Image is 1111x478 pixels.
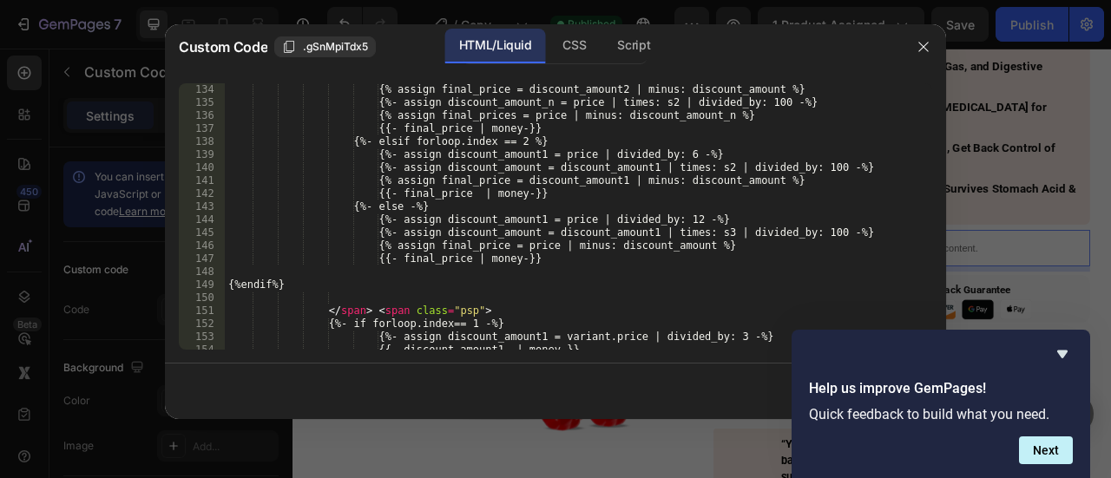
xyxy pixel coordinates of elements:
div: 143 [179,200,225,213]
div: 151 [179,304,225,318]
div: 146 [179,239,225,252]
div: 135 [179,96,225,109]
span: Custom Code [179,36,267,57]
div: 137 [179,122,225,135]
img: gempages_545042197993489537-df29ae8e-f2b5-4bfb-969e-611663e5837f.png [743,366,817,440]
button: Carousel Next Arrow [472,264,493,285]
p: Quick feedback to build what you need. [809,406,1073,422]
span: .gSnMpiTdx5 [303,39,368,55]
div: 147 [179,252,225,265]
p: Publish the page to see the content. [535,245,1014,263]
span: Third-Party [885,449,949,463]
span: FDA-Registered Facilities [709,449,851,463]
div: 153 [179,331,225,344]
h2: Help us improve GemPages! [809,378,1073,399]
div: 134 [179,83,225,96]
span: Lab Tesed [889,463,946,477]
div: Custom Code [556,206,630,222]
div: 142 [179,187,225,200]
div: 148 [179,265,225,278]
img: gempages_545042197993489537-132b57ca-5b3a-478e-aa15-0c51cdf39ea5.png [601,366,674,440]
div: 150 [179,291,225,304]
img: gempages_545042197993489537-85364d45-5269-47b0-8dfa-b122497f4b9f.png [880,366,954,440]
strong: Feel Lighter, Energized & Clear-Minded, Get Back Control of Your Body [570,117,970,156]
div: Script [603,29,664,63]
span: Doctor-Backed [596,449,678,463]
strong: Get Rid of Stubborn [MEDICAL_DATA], Gas, and Digestive Discomfort [570,13,953,52]
strong: Eliminate Painful [MEDICAL_DATA] & [MEDICAL_DATA] for Peaceful Sleep [570,65,958,104]
div: 138 [179,135,225,148]
div: 154 [179,344,225,357]
div: Help us improve GemPages! [809,344,1073,464]
div: 149 [179,278,225,291]
button: Next question [1019,436,1073,464]
button: Hide survey [1052,344,1073,364]
div: 144 [179,213,225,226]
div: 136 [179,109,225,122]
div: 139 [179,148,225,161]
strong: FREE Shipping | 90-Day Money-Back Guarantee [635,299,913,315]
button: .gSnMpiTdx5 [274,36,376,57]
img: gempages_545042197993489537-484c869d-8d8f-4a68-aa4a-e963f9fd94f7.png [609,319,939,344]
div: HTML/Liquid [445,29,545,63]
div: 140 [179,161,225,174]
div: 152 [179,318,225,331]
div: 145 [179,226,225,239]
strong: Clinically Proven Probiotic Blend that Survives Stomach Acid & Delivers Results [570,169,996,208]
div: CSS [549,29,600,63]
div: 141 [179,174,225,187]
